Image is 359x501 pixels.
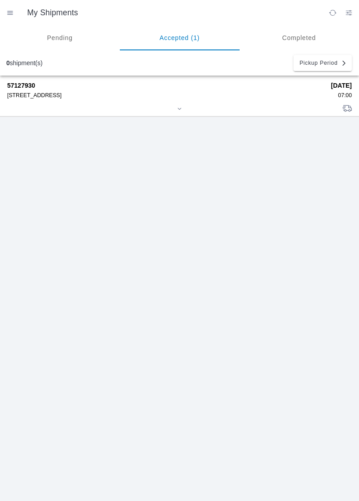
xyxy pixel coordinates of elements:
[6,59,10,67] b: 0
[7,92,325,98] div: [STREET_ADDRESS]
[6,59,43,67] div: shipment(s)
[120,25,240,50] ion-segment-button: Accepted (1)
[331,82,352,89] strong: [DATE]
[239,25,359,50] ion-segment-button: Completed
[7,82,325,89] strong: 57127930
[18,8,324,18] ion-title: My Shipments
[299,60,337,66] span: Pickup Period
[331,92,352,98] div: 07:00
